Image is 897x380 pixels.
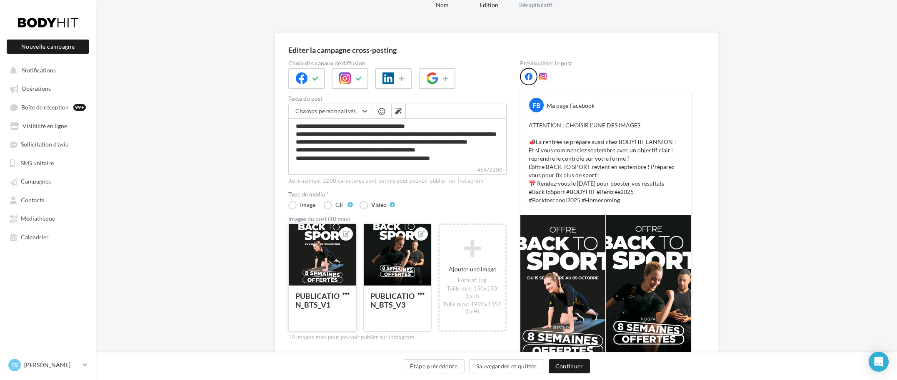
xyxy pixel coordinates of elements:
[288,216,507,222] div: Images du post (10 max)
[295,107,356,114] span: Champs personnalisés
[5,118,91,133] a: Visibilité en ligne
[21,159,54,166] span: SMS unitaire
[5,99,91,115] a: Boîte de réception99+
[73,104,86,111] div: 99+
[520,60,692,66] div: Prévisualiser le post
[288,191,507,197] label: Type de média *
[529,121,683,204] p: ATTENTION : CHOISIR L'UNE DES IMAGES 📣La rentrée se prépare aussi chez BODYHIT LANNION ! Et si vo...
[5,81,91,96] a: Opérations
[416,1,469,9] div: Nom
[295,291,340,309] div: PUBLICATION_BTS_V1
[869,352,889,372] div: Open Intercom Messenger
[288,166,507,175] label: 454/2200
[288,177,507,185] div: Au maximum 2200 caractères sont permis pour pouvoir publier sur Instagram
[22,122,67,129] span: Visibilité en ligne
[5,211,91,226] a: Médiathèque
[462,1,516,9] div: Edition
[547,102,595,110] div: Ma page Facebook
[5,137,91,152] a: Sollicitation d'avis
[11,361,18,369] span: TS
[21,196,44,204] span: Contacts
[288,334,507,341] div: 10 images max pour pouvoir publier sur Instagram
[371,202,387,208] div: Vidéo
[22,67,56,74] span: Notifications
[5,62,87,77] button: Notifications
[529,98,544,112] div: FB
[21,141,68,148] span: Sollicitation d'avis
[300,202,315,208] div: Image
[509,1,562,9] div: Récapitulatif
[7,40,89,54] button: Nouvelle campagne
[5,192,91,207] a: Contacts
[21,104,69,111] span: Boîte de réception
[549,359,590,373] button: Continuer
[22,85,51,92] span: Opérations
[5,174,91,189] a: Campagnes
[5,229,91,244] a: Calendrier
[24,361,80,369] p: [PERSON_NAME]
[289,104,372,118] button: Champs personnalisés
[5,155,91,170] a: SMS unitaire
[288,96,507,102] label: Texte du post
[21,215,55,222] span: Médiathèque
[21,233,49,241] span: Calendrier
[335,202,345,208] div: GIF
[288,46,397,54] div: Editer la campagne cross-posting
[7,357,89,373] a: TS [PERSON_NAME]
[370,291,415,309] div: PUBLICATION_BTS_V3
[21,178,51,185] span: Campagnes
[469,359,544,373] button: Sauvegarder et quitter
[288,60,507,66] label: Choix des canaux de diffusion
[403,359,465,373] button: Étape précédente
